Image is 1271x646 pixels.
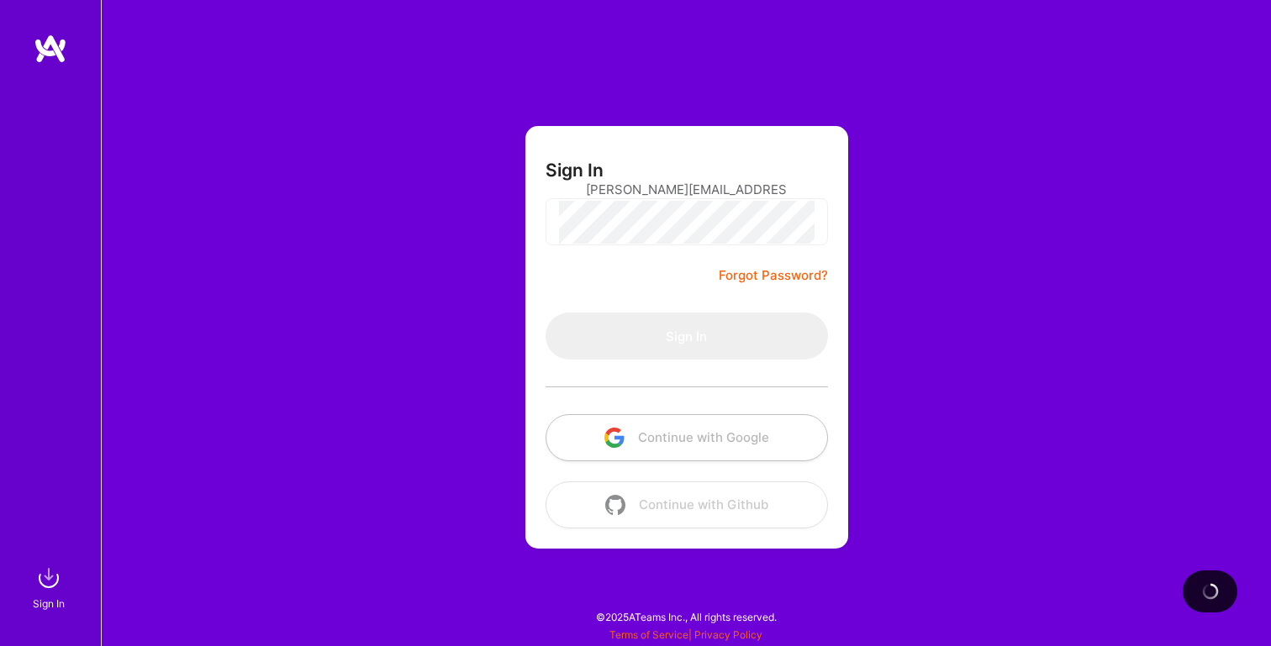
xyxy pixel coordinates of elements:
[1200,581,1221,601] img: loading
[609,628,762,641] span: |
[35,561,66,612] a: sign inSign In
[32,561,66,595] img: sign in
[546,414,828,461] button: Continue with Google
[546,481,828,528] button: Continue with Github
[605,495,625,515] img: icon
[719,265,828,286] a: Forgot Password?
[101,596,1271,638] div: © 2025 ATeams Inc., All rights reserved.
[546,160,604,181] h3: Sign In
[34,34,67,64] img: logo
[586,168,788,211] input: Email...
[694,628,762,641] a: Privacy Policy
[33,595,65,612] div: Sign In
[546,312,828,360] button: Sign In
[609,628,688,641] a: Terms of Service
[604,428,625,448] img: icon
